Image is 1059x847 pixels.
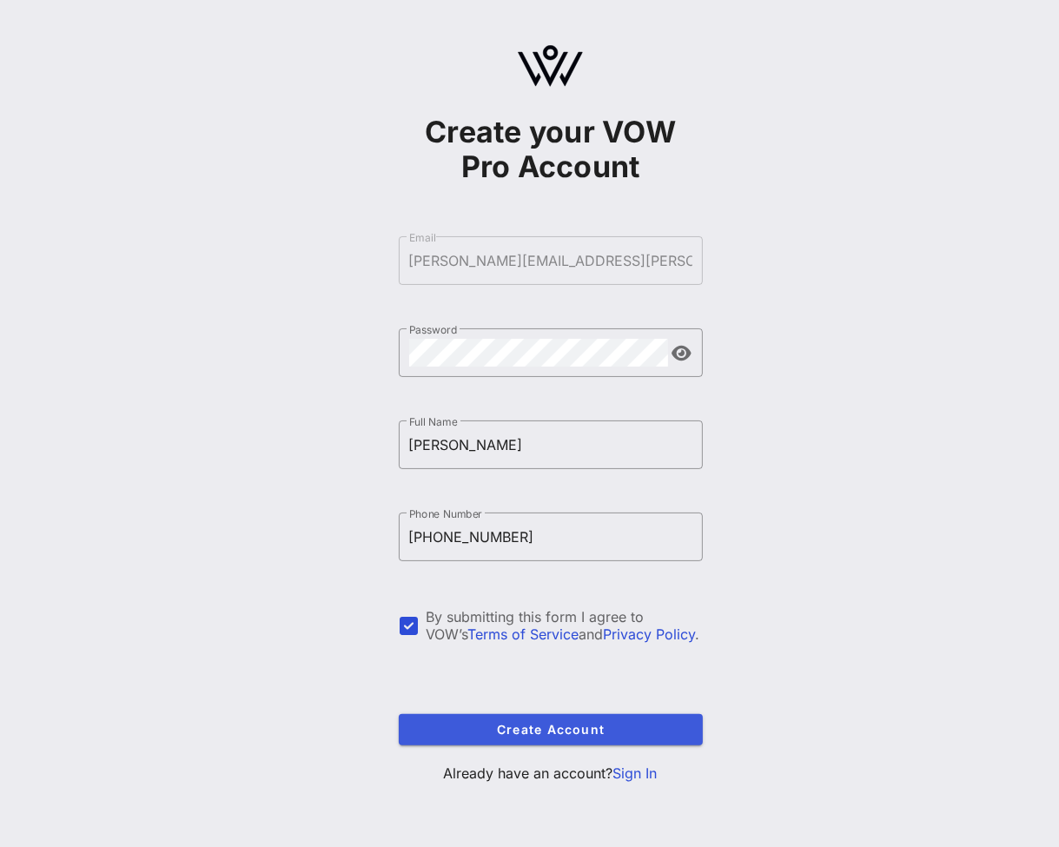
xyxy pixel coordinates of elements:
a: Terms of Service [468,625,579,643]
a: Sign In [613,764,658,782]
p: Already have an account? [399,763,703,784]
button: append icon [672,345,692,362]
a: Privacy Policy [604,625,696,643]
img: logo.svg [518,45,583,87]
button: Create Account [399,714,703,745]
div: By submitting this form I agree to VOW’s and . [427,608,703,643]
label: Email [409,231,436,244]
label: Phone Number [409,507,482,520]
label: Full Name [409,415,458,428]
label: Password [409,323,458,336]
h1: Create your VOW Pro Account [399,115,703,184]
span: Create Account [413,722,689,737]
